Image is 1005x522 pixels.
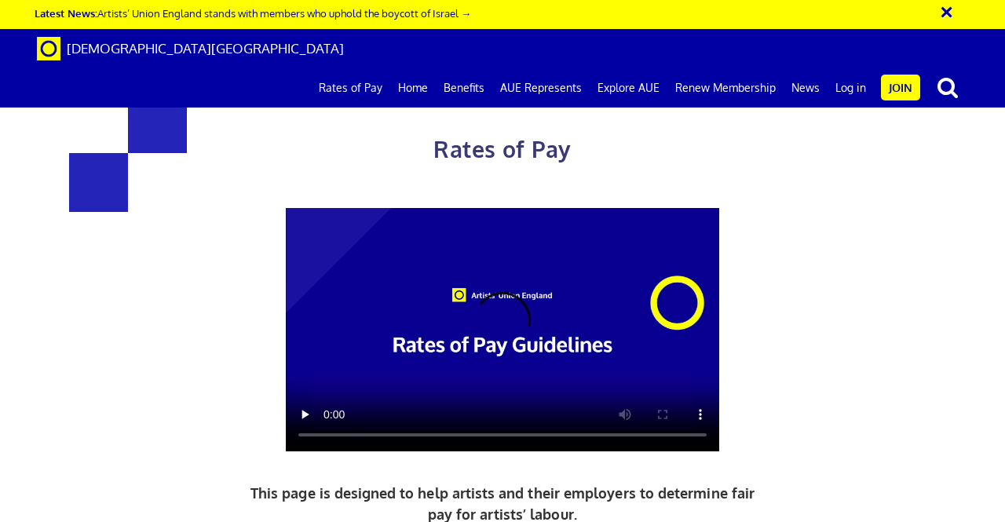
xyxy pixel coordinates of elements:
[784,68,828,108] a: News
[25,29,356,68] a: Brand [DEMOGRAPHIC_DATA][GEOGRAPHIC_DATA]
[311,68,390,108] a: Rates of Pay
[436,68,492,108] a: Benefits
[433,135,571,163] span: Rates of Pay
[35,6,471,20] a: Latest News:Artists’ Union England stands with members who uphold the boycott of Israel →
[923,71,972,104] button: search
[67,40,344,57] span: [DEMOGRAPHIC_DATA][GEOGRAPHIC_DATA]
[667,68,784,108] a: Renew Membership
[881,75,920,100] a: Join
[390,68,436,108] a: Home
[590,68,667,108] a: Explore AUE
[492,68,590,108] a: AUE Represents
[828,68,874,108] a: Log in
[35,6,97,20] strong: Latest News:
